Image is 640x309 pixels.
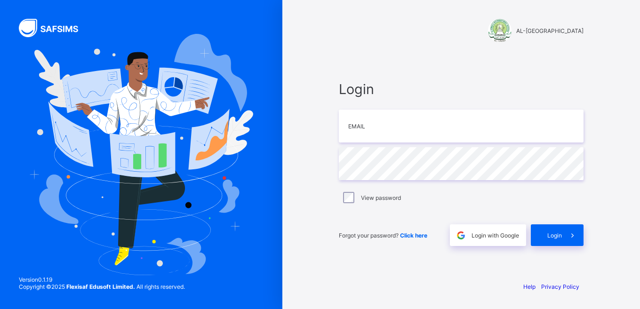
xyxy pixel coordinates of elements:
span: Version 0.1.19 [19,276,185,283]
span: Login [547,232,562,239]
span: Forgot your password? [339,232,427,239]
a: Help [523,283,536,290]
span: AL-[GEOGRAPHIC_DATA] [516,27,584,34]
a: Click here [400,232,427,239]
span: Copyright © 2025 All rights reserved. [19,283,185,290]
img: SAFSIMS Logo [19,19,89,37]
a: Privacy Policy [541,283,579,290]
span: Login with Google [472,232,519,239]
img: google.396cfc9801f0270233282035f929180a.svg [456,230,466,241]
img: Hero Image [29,34,253,275]
label: View password [361,194,401,201]
span: Login [339,81,584,97]
strong: Flexisaf Edusoft Limited. [66,283,135,290]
